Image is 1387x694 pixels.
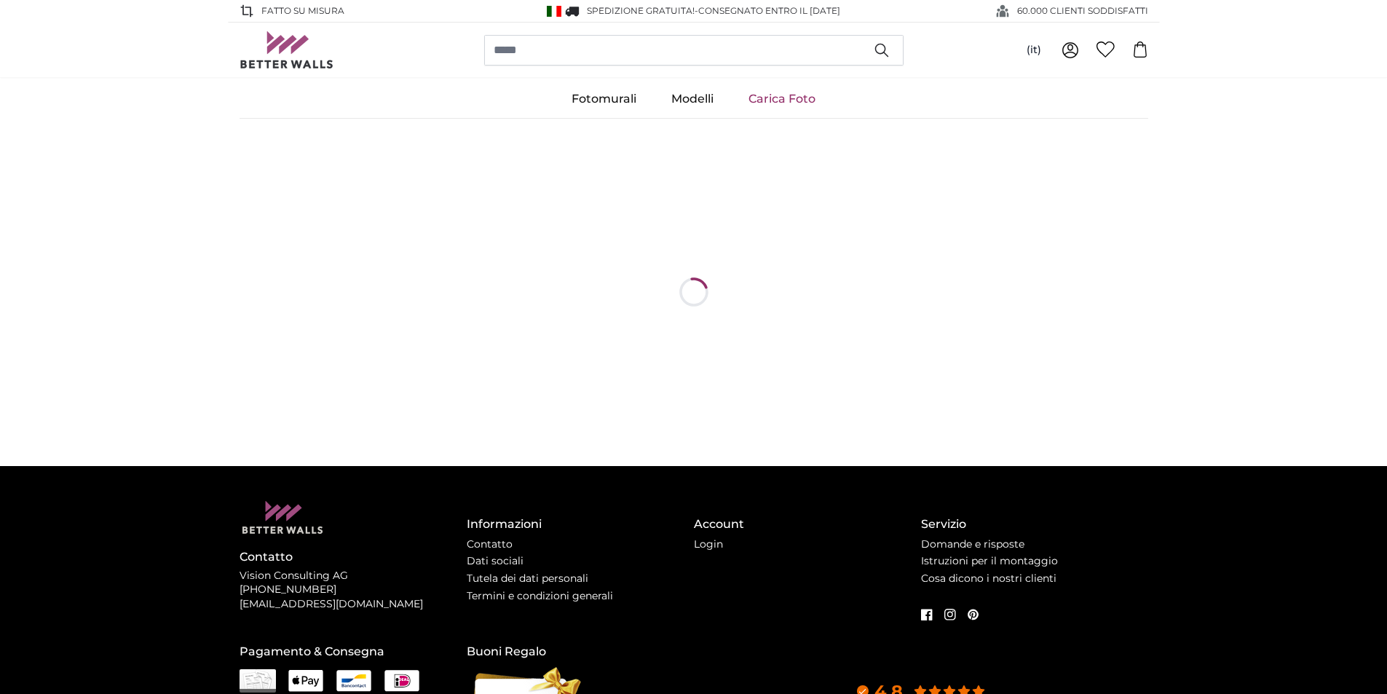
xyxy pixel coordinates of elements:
[240,643,467,661] h4: Pagamento & Consegna
[240,31,334,68] img: Betterwalls
[921,516,1148,533] h4: Servizio
[240,548,467,566] h4: Contatto
[467,554,523,567] a: Dati sociali
[240,669,276,693] img: Fattura
[467,516,694,533] h4: Informazioni
[467,643,694,661] h4: Buoni Regalo
[240,569,467,612] p: Vision Consulting AG [PHONE_NUMBER] [EMAIL_ADDRESS][DOMAIN_NAME]
[654,80,731,118] a: Modelli
[921,537,1024,551] a: Domande e risposte
[467,589,613,602] a: Termini e condizioni generali
[467,537,513,551] a: Contatto
[1017,4,1148,17] span: 60.000 CLIENTI SODDISFATTI
[547,6,561,17] img: Italia
[694,516,921,533] h4: Account
[1015,37,1053,63] button: (it)
[921,572,1056,585] a: Cosa dicono i nostri clienti
[554,80,654,118] a: Fotomurali
[695,5,840,16] span: -
[261,4,344,17] span: Fatto su misura
[698,5,840,16] span: Consegnato entro il [DATE]
[694,537,723,551] a: Login
[921,554,1058,567] a: Istruzioni per il montaggio
[587,5,695,16] span: Spedizione GRATUITA!
[731,80,833,118] a: Carica Foto
[467,572,588,585] a: Tutela dei dati personali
